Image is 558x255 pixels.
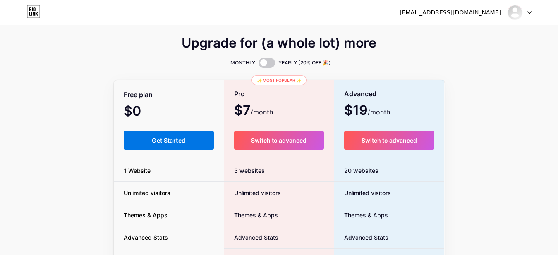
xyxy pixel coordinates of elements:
[234,87,245,101] span: Pro
[114,211,177,219] span: Themes & Apps
[344,87,376,101] span: Advanced
[344,131,435,150] button: Switch to advanced
[344,105,390,117] span: $19
[224,233,278,242] span: Advanced Stats
[224,211,278,219] span: Themes & Apps
[400,8,501,17] div: [EMAIL_ADDRESS][DOMAIN_NAME]
[124,131,214,150] button: Get Started
[230,59,255,67] span: MONTHLY
[362,137,417,144] span: Switch to advanced
[224,188,281,197] span: Unlimited visitors
[182,38,376,48] span: Upgrade for (a whole lot) more
[334,160,445,182] div: 20 websites
[251,107,273,117] span: /month
[124,88,153,102] span: Free plan
[124,106,163,118] span: $0
[334,188,391,197] span: Unlimited visitors
[234,131,324,150] button: Switch to advanced
[368,107,390,117] span: /month
[251,137,307,144] span: Switch to advanced
[507,5,523,20] img: dailylotto
[278,59,331,67] span: YEARLY (20% OFF 🎉)
[224,160,334,182] div: 3 websites
[114,233,178,242] span: Advanced Stats
[152,137,185,144] span: Get Started
[334,211,388,219] span: Themes & Apps
[114,188,180,197] span: Unlimited visitors
[334,233,388,242] span: Advanced Stats
[251,75,307,85] div: ✨ Most popular ✨
[234,105,273,117] span: $7
[114,166,160,175] span: 1 Website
